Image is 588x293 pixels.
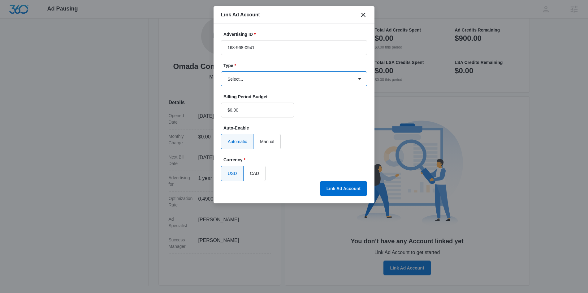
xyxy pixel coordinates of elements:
[221,11,260,19] h1: Link Ad Account
[223,157,370,163] label: Currency
[223,125,370,131] label: Auto-Enable
[221,103,294,117] input: $500.00
[223,62,370,69] label: Type
[221,134,253,149] label: Automatic
[253,134,281,149] label: Manual
[320,181,367,196] button: Link Ad Account
[221,166,244,181] label: USD
[223,31,370,38] label: Advertising ID
[244,166,266,181] label: CAD
[360,11,367,19] button: close
[223,94,296,100] label: Billing Period Budget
